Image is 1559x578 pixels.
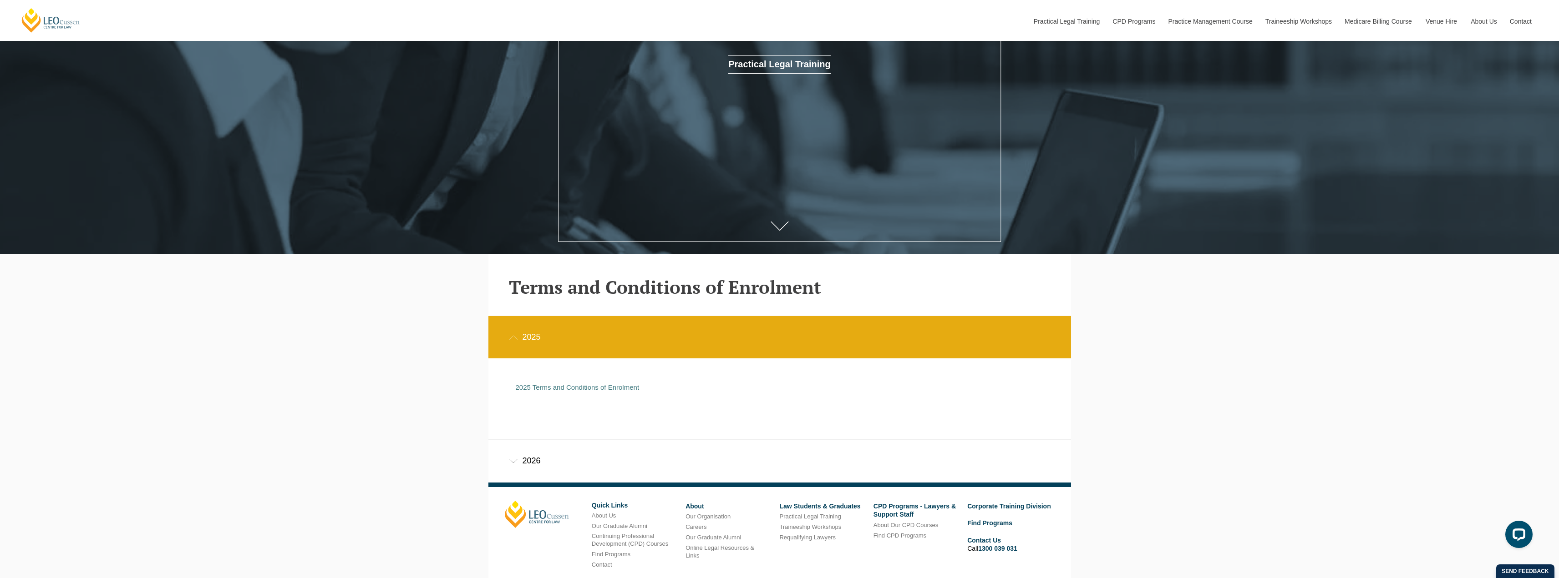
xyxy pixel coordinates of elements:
a: Continuing Professional Development (CPD) Courses [592,533,668,547]
a: Contact Us [967,537,1001,544]
a: Find Programs [592,551,630,558]
a: About [686,503,704,510]
a: About Us [1464,2,1503,41]
a: [PERSON_NAME] [505,501,569,528]
a: CPD Programs - Lawyers & Support Staff [873,503,956,518]
h6: Quick Links [592,502,679,509]
a: Practical Legal Training [1027,2,1106,41]
div: 2026 [488,440,1071,482]
a: Online Legal Resources & Links [686,544,754,559]
a: About Our CPD Courses [873,522,938,528]
a: Contact [592,561,612,568]
a: About Us [592,512,616,519]
a: Careers [686,523,706,530]
a: Our Graduate Alumni [592,523,647,529]
a: Law Students & Graduates [779,503,860,510]
a: Requalifying Lawyers [779,534,836,541]
a: 2025 Terms and Conditions of Enrolment [516,383,640,391]
a: Corporate Training Division [967,503,1051,510]
a: Medicare Billing Course [1338,2,1419,41]
h2: Terms and Conditions of Enrolment [509,277,1051,297]
a: 1300 039 031 [978,545,1017,552]
a: Traineeship Workshops [1259,2,1338,41]
a: Contact [1503,2,1539,41]
iframe: LiveChat chat widget [1498,517,1536,555]
a: CPD Programs [1106,2,1161,41]
a: Venue Hire [1419,2,1464,41]
a: Our Organisation [686,513,731,520]
a: Find Programs [967,519,1012,527]
a: [PERSON_NAME] Centre for Law [20,7,81,33]
div: 2025 [488,316,1071,358]
a: Traineeship Workshops [779,523,841,530]
a: Our Graduate Alumni [686,534,741,541]
a: Practical Legal Training [779,513,841,520]
a: Practice Management Course [1162,2,1259,41]
a: Find CPD Programs [873,532,926,539]
li: Call [967,535,1054,554]
a: Practical Legal Training [728,55,831,74]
